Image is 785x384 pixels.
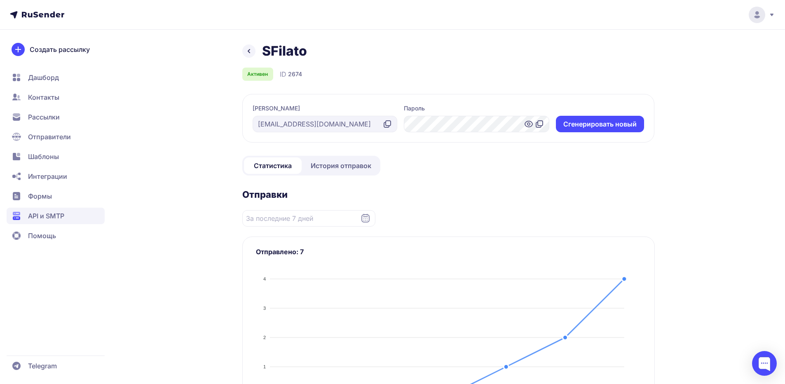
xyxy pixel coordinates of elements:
[242,210,375,227] input: Datepicker input
[28,132,71,142] span: Отправители
[280,69,302,79] div: ID
[263,364,265,369] tspan: 1
[28,361,57,371] span: Telegram
[247,71,268,77] span: Активен
[244,157,302,174] a: Статистика
[556,116,644,132] button: Cгенерировать новый
[28,92,59,102] span: Контакты
[28,231,56,241] span: Помощь
[30,44,90,54] span: Создать рассылку
[311,161,371,171] span: История отправок
[404,104,425,112] label: Пароль
[28,73,59,82] span: Дашборд
[254,161,292,171] span: Статистика
[253,104,300,112] label: [PERSON_NAME]
[263,335,265,340] tspan: 2
[262,43,307,59] h1: SFilato
[256,247,641,257] h3: Отправлено: 7
[28,191,52,201] span: Формы
[28,211,64,221] span: API и SMTP
[263,306,265,311] tspan: 3
[242,189,655,200] h2: Отправки
[263,276,265,281] tspan: 4
[7,358,105,374] a: Telegram
[303,157,379,174] a: История отправок
[28,152,59,162] span: Шаблоны
[28,171,67,181] span: Интеграции
[28,112,60,122] span: Рассылки
[288,70,302,78] span: 2674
